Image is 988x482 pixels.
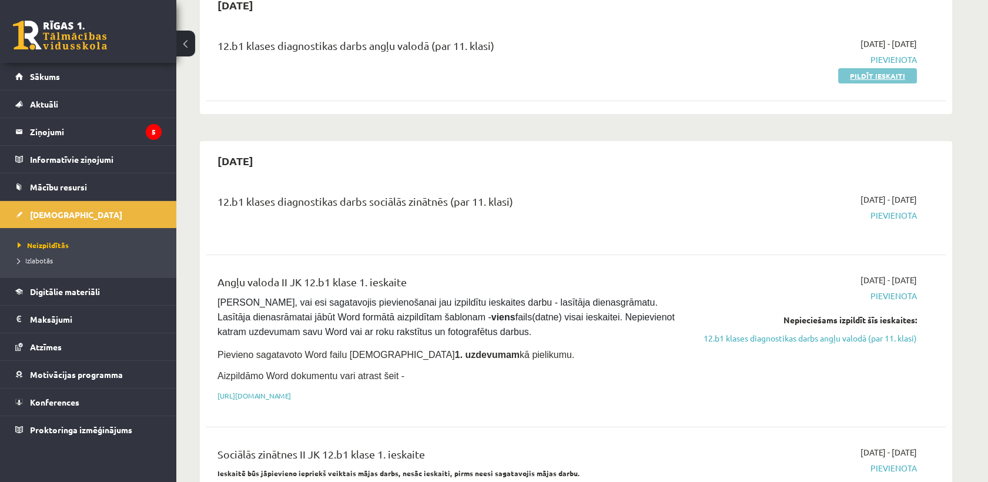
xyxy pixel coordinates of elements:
a: Rīgas 1. Tālmācības vidusskola [13,21,107,50]
span: Pievienota [695,53,917,66]
strong: 1. uzdevumam [455,350,520,360]
legend: Maksājumi [30,306,162,333]
div: Nepieciešams izpildīt šīs ieskaites: [695,314,917,326]
span: Pievienota [695,462,917,474]
span: Pievienota [695,290,917,302]
span: Konferences [30,397,79,407]
span: Motivācijas programma [30,369,123,380]
span: [PERSON_NAME], vai esi sagatavojis pievienošanai jau izpildītu ieskaites darbu - lasītāja dienasg... [217,297,677,337]
span: Izlabotās [18,256,53,265]
i: 5 [146,124,162,140]
a: Neizpildītās [18,240,165,250]
div: 12.b1 klases diagnostikas darbs angļu valodā (par 11. klasi) [217,38,678,59]
span: Pievieno sagatavoto Word failu [DEMOGRAPHIC_DATA] kā pielikumu. [217,350,574,360]
a: [DEMOGRAPHIC_DATA] [15,201,162,228]
a: Sākums [15,63,162,90]
div: Sociālās zinātnes II JK 12.b1 klase 1. ieskaite [217,446,678,468]
a: Digitālie materiāli [15,278,162,305]
strong: Ieskaitē būs jāpievieno iepriekš veiktais mājas darbs, nesāc ieskaiti, pirms neesi sagatavojis mā... [217,468,580,478]
span: [DATE] - [DATE] [860,38,917,50]
span: [DATE] - [DATE] [860,193,917,206]
a: 12.b1 klases diagnostikas darbs angļu valodā (par 11. klasi) [695,332,917,344]
h2: [DATE] [206,147,265,175]
strong: viens [491,312,515,322]
span: Sākums [30,71,60,82]
div: Angļu valoda II JK 12.b1 klase 1. ieskaite [217,274,678,296]
a: Izlabotās [18,255,165,266]
legend: Ziņojumi [30,118,162,145]
span: Aizpildāmo Word dokumentu vari atrast šeit - [217,371,404,381]
a: Aktuāli [15,91,162,118]
span: [DATE] - [DATE] [860,274,917,286]
a: Pildīt ieskaiti [838,68,917,83]
legend: Informatīvie ziņojumi [30,146,162,173]
span: Atzīmes [30,342,62,352]
span: Pievienota [695,209,917,222]
span: Mācību resursi [30,182,87,192]
a: Ziņojumi5 [15,118,162,145]
a: Motivācijas programma [15,361,162,388]
a: Maksājumi [15,306,162,333]
div: 12.b1 klases diagnostikas darbs sociālās zinātnēs (par 11. klasi) [217,193,678,215]
a: Informatīvie ziņojumi [15,146,162,173]
a: Atzīmes [15,333,162,360]
a: Konferences [15,389,162,416]
span: Proktoringa izmēģinājums [30,424,132,435]
span: [DEMOGRAPHIC_DATA] [30,209,122,220]
span: [DATE] - [DATE] [860,446,917,458]
a: Proktoringa izmēģinājums [15,416,162,443]
span: Digitālie materiāli [30,286,100,297]
a: [URL][DOMAIN_NAME] [217,391,291,400]
span: Aktuāli [30,99,58,109]
span: Neizpildītās [18,240,69,250]
a: Mācību resursi [15,173,162,200]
